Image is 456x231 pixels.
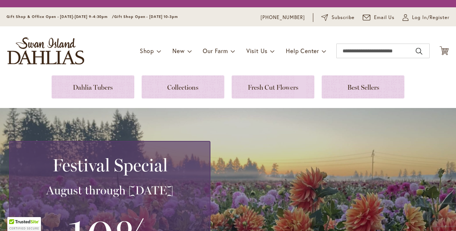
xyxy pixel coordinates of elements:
button: Search [416,45,422,57]
div: TrustedSite Certified [7,217,41,231]
h2: Festival Special [19,155,201,175]
span: Subscribe [332,14,355,21]
span: Shop [140,47,154,55]
a: store logo [7,37,84,64]
a: Email Us [363,14,395,21]
a: Log In/Register [403,14,449,21]
span: New [172,47,184,55]
span: Help Center [286,47,319,55]
span: Gift Shop Open - [DATE] 10-3pm [114,14,178,19]
span: Gift Shop & Office Open - [DATE]-[DATE] 9-4:30pm / [7,14,114,19]
span: Log In/Register [412,14,449,21]
a: Subscribe [321,14,355,21]
span: Visit Us [246,47,268,55]
h3: August through [DATE] [19,183,201,198]
span: Email Us [374,14,395,21]
a: [PHONE_NUMBER] [261,14,305,21]
span: Our Farm [203,47,228,55]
